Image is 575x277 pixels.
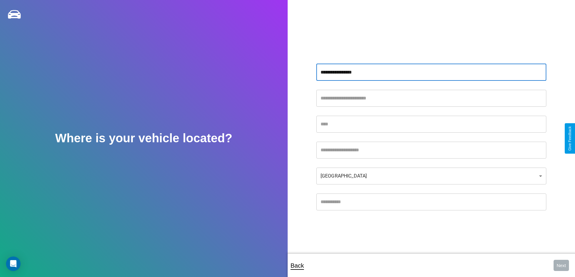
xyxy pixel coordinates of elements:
[291,260,304,271] p: Back
[568,126,572,151] div: Give Feedback
[316,168,546,184] div: [GEOGRAPHIC_DATA]
[55,131,232,145] h2: Where is your vehicle located?
[6,257,21,271] div: Open Intercom Messenger
[554,260,569,271] button: Next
